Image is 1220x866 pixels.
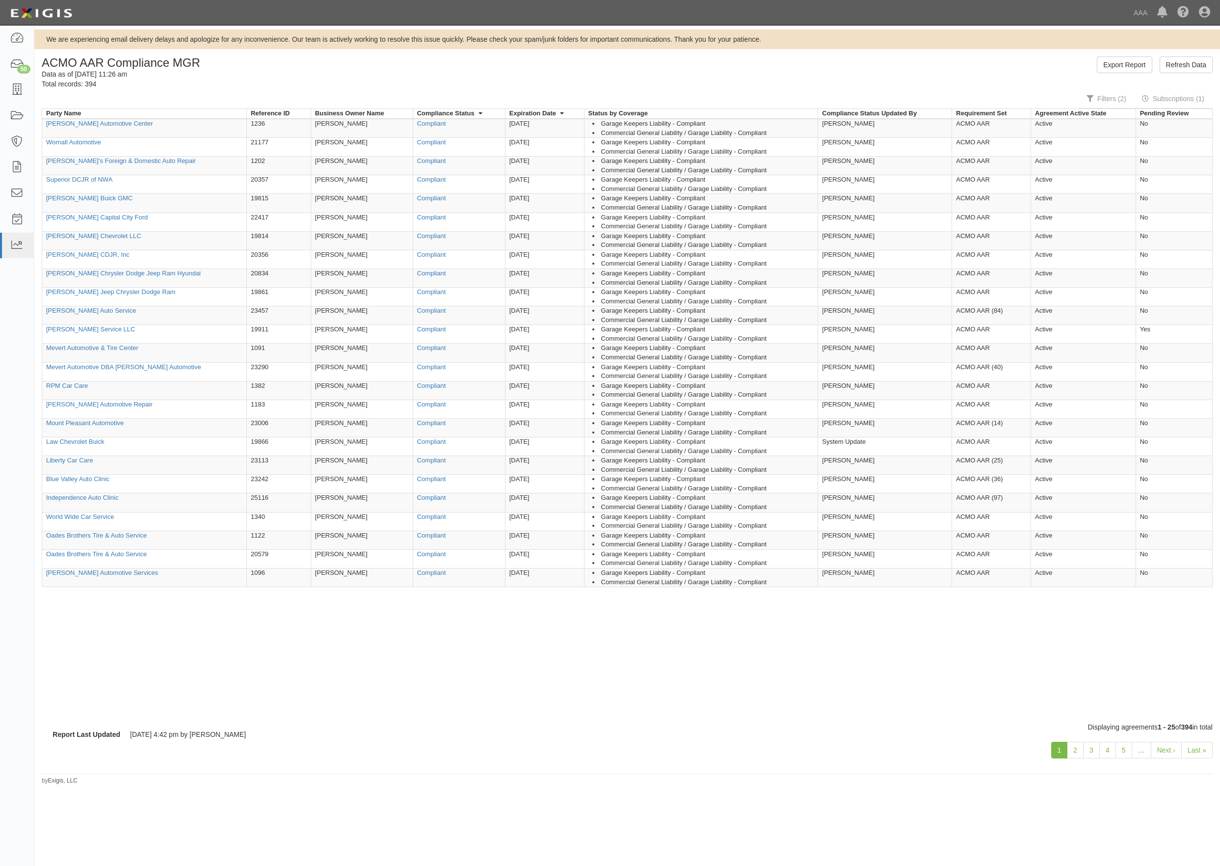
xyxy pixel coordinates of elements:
a: Compliant [417,513,446,520]
td: 19815 [246,194,311,213]
td: No [1136,194,1212,213]
td: 20356 [246,250,311,269]
a: Compliant [417,251,446,258]
td: ACMO AAR (25) [952,456,1031,475]
td: 1096 [246,568,311,587]
td: [PERSON_NAME] [818,400,952,418]
a: 2 [1067,742,1084,758]
div: Agreement Active State [1035,109,1106,118]
td: [PERSON_NAME] [311,381,413,400]
a: Compliant [417,194,446,202]
li: Commercial General Liability / Garage Liability - Compliant [592,203,814,213]
div: Requirement Set [956,109,1007,118]
li: Garage Keepers Liability - Compliant [592,157,814,166]
td: Active [1031,119,1136,138]
td: ACMO AAR [952,194,1031,213]
td: Active [1031,549,1136,568]
li: Commercial General Liability / Garage Liability - Compliant [592,353,814,362]
td: [DATE] [505,512,584,531]
li: Garage Keepers Liability - Compliant [592,531,814,541]
td: [PERSON_NAME] [311,194,413,213]
td: 19814 [246,231,311,250]
td: [PERSON_NAME] [311,231,413,250]
a: [PERSON_NAME] Capital City Ford [46,214,148,221]
li: Commercial General Liability / Garage Liability - Compliant [592,484,814,493]
li: Commercial General Liability / Garage Liability - Compliant [592,334,814,344]
li: Commercial General Liability / Garage Liability - Compliant [592,297,814,306]
a: Liberty Car Care [46,457,93,464]
td: [DATE] [505,344,584,362]
td: Active [1031,269,1136,287]
li: Garage Keepers Liability - Compliant [592,344,814,353]
td: [PERSON_NAME] [818,531,952,549]
a: Mevert Automotive DBA [PERSON_NAME] Automotive [46,363,201,371]
a: Refresh Data [1160,56,1213,73]
li: Commercial General Liability / Garage Liability - Compliant [592,185,814,194]
a: Compliant [417,270,446,277]
li: Commercial General Liability / Garage Liability - Compliant [592,521,814,531]
li: Commercial General Liability / Garage Liability - Compliant [592,390,814,400]
td: [PERSON_NAME] [311,138,413,157]
li: Commercial General Liability / Garage Liability - Compliant [592,540,814,549]
td: [PERSON_NAME] [311,288,413,306]
li: Garage Keepers Liability - Compliant [592,456,814,465]
td: No [1136,531,1212,549]
li: Commercial General Liability / Garage Liability - Compliant [592,278,814,288]
img: logo-5460c22ac91f19d4615b14bd174203de0afe785f0fc80cf4dbbc73dc1793850b.png [7,4,75,22]
td: [DATE] [505,549,584,568]
a: Superior DCJR of NWA [46,176,112,183]
a: Blue Valley Auto Clinic [46,475,109,483]
td: Active [1031,288,1136,306]
td: 1183 [246,400,311,418]
td: ACMO AAR [952,400,1031,418]
td: Active [1031,213,1136,231]
td: Active [1031,194,1136,213]
li: Commercial General Liability / Garage Liability - Compliant [592,465,814,475]
td: [DATE] [505,475,584,493]
div: 50 [17,65,30,74]
td: [PERSON_NAME] [818,119,952,138]
td: No [1136,231,1212,250]
a: RPM Car Care [46,382,88,389]
td: 23242 [246,475,311,493]
td: 1122 [246,531,311,549]
div: Party Name [46,109,81,118]
a: Oades Brothers Tire & Auto Service [46,550,147,558]
a: Compliant [417,475,446,483]
td: [DATE] [505,157,584,175]
li: Garage Keepers Liability - Compliant [592,550,814,559]
td: No [1136,119,1212,138]
td: No [1136,549,1212,568]
td: [DATE] [505,400,584,418]
li: Commercial General Liability / Garage Liability - Compliant [592,503,814,512]
a: Compliant [417,401,446,408]
td: 20357 [246,175,311,194]
td: Active [1031,418,1136,437]
td: [PERSON_NAME] [311,269,413,287]
td: No [1136,344,1212,362]
td: ACMO AAR [952,531,1031,549]
td: [PERSON_NAME] [818,288,952,306]
a: Independence Auto Clinic [46,494,118,501]
li: Commercial General Liability / Garage Liability - Compliant [592,559,814,568]
li: Garage Keepers Liability - Compliant [592,213,814,222]
td: [PERSON_NAME] [818,512,952,531]
a: Compliant [417,120,446,127]
td: Active [1031,175,1136,194]
a: 1 [1051,742,1068,758]
td: 22417 [246,213,311,231]
li: Commercial General Liability / Garage Liability - Compliant [592,147,814,157]
td: [PERSON_NAME] [818,194,952,213]
td: ACMO AAR (97) [952,493,1031,512]
td: Active [1031,362,1136,381]
td: Active [1031,437,1136,456]
td: ACMO AAR [952,175,1031,194]
td: [PERSON_NAME] [311,250,413,269]
td: ACMO AAR [952,138,1031,157]
td: No [1136,475,1212,493]
a: Compliant [417,307,446,314]
a: Compliant [417,457,446,464]
td: [DATE] [505,306,584,325]
a: Wornall Automotive [46,138,101,146]
td: ACMO AAR (40) [952,362,1031,381]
